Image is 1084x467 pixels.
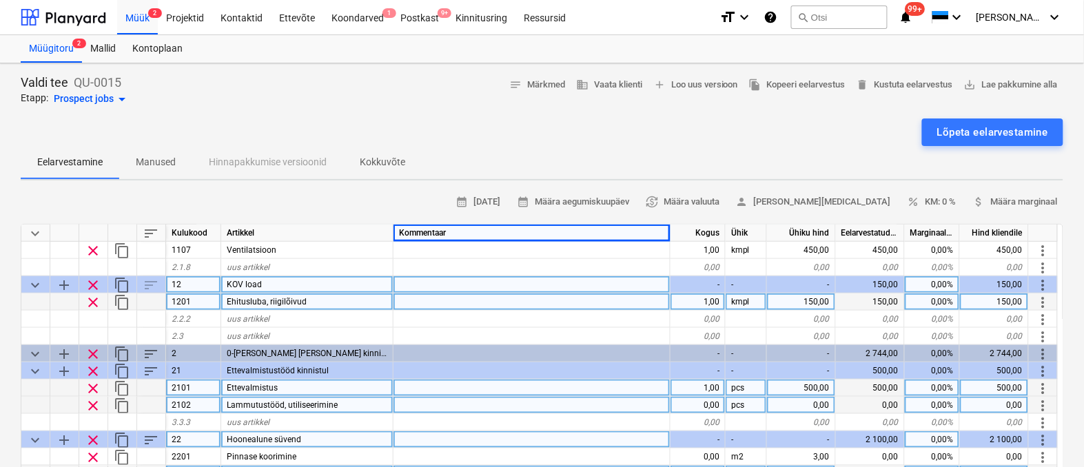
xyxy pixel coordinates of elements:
[960,380,1029,397] div: 500,00
[640,191,725,213] button: Määra valuuta
[166,380,221,397] div: 2101
[227,349,395,358] span: 0-tsükli tööd, tööd kinnistul
[905,448,960,466] div: 0,00%
[736,194,891,210] span: [PERSON_NAME][MEDICAL_DATA]
[509,79,522,91] span: notes
[27,225,43,242] span: Ahenda kõik kategooriad
[960,431,1029,448] div: 2 100,00
[749,77,846,93] span: Kopeeri eelarvestus
[114,363,130,380] span: Dubleeri kategooriat
[576,77,642,93] span: Vaata klienti
[836,293,905,311] div: 150,00
[671,276,726,293] div: -
[509,77,565,93] span: Märkmed
[85,294,101,311] span: Eemalda rida
[767,293,836,311] div: 150,00
[726,362,767,380] div: -
[851,74,959,96] button: Kustuta eelarvestus
[456,196,468,208] span: calendar_month
[671,414,726,431] div: 0,00
[836,225,905,242] div: Eelarvestatud maksumus
[1015,401,1084,467] iframe: Chat Widget
[37,155,103,169] p: Eelarvestamine
[382,8,396,18] span: 1
[166,242,221,259] div: 1107
[905,414,960,431] div: 0,00%
[56,432,72,448] span: Lisa reale alamkategooria
[172,417,190,427] span: 3.3.3
[905,431,960,448] div: 0,00%
[114,397,130,414] span: Dubleeri rida
[905,328,960,345] div: 0,00%
[1035,242,1052,259] span: Rohkem toiminguid
[143,363,159,380] span: Sorteeri read kategooriasiseselt
[836,311,905,328] div: 0,00
[172,262,190,272] span: 2.1.8
[27,277,43,293] span: Ahenda kategooria
[960,259,1029,276] div: 0,00
[511,191,635,213] button: Määra aegumiskuupäev
[767,414,836,431] div: 0,00
[72,39,86,48] span: 2
[726,242,767,259] div: kmpl
[114,346,130,362] span: Dubleeri kategooriat
[360,155,405,169] p: Kokkuvõte
[959,74,1063,96] button: Lae pakkumine alla
[902,191,962,213] button: KM: 0 %
[227,280,262,289] span: KOV load
[504,74,571,96] button: Märkmed
[27,363,43,380] span: Ahenda kategooria
[857,77,953,93] span: Kustuta eelarvestus
[166,448,221,466] div: 2201
[968,191,1063,213] button: Määra marginaal
[114,449,130,466] span: Dubleeri rida
[172,331,183,341] span: 2.3
[74,74,121,91] p: QU-0015
[726,431,767,448] div: -
[836,362,905,380] div: 500,00
[136,155,176,169] p: Manused
[736,196,748,208] span: person
[227,366,329,375] span: Ettevalmistustööd kinnistul
[960,345,1029,362] div: 2 744,00
[1035,329,1052,345] span: Rohkem toiminguid
[456,194,500,210] span: [DATE]
[905,362,960,380] div: 0,00%
[749,79,761,91] span: file_copy
[227,435,301,444] span: Hoonealune süvend
[973,194,1058,210] span: Määra marginaal
[671,431,726,448] div: -
[227,383,278,393] span: Ettevalmistus
[836,276,905,293] div: 150,00
[836,380,905,397] div: 500,00
[1035,260,1052,276] span: Rohkem toiminguid
[166,225,221,242] div: Kulukood
[671,380,726,397] div: 1,00
[726,345,767,362] div: -
[764,9,777,25] i: Abikeskus
[726,276,767,293] div: -
[976,12,1045,23] span: [PERSON_NAME] [MEDICAL_DATA]
[964,79,976,91] span: save_alt
[905,242,960,259] div: 0,00%
[114,432,130,448] span: Dubleeri kategooriat
[836,448,905,466] div: 0,00
[653,79,666,91] span: add
[227,331,269,341] span: uus artikkel
[571,74,648,96] button: Vaata klienti
[82,35,124,63] a: Mallid
[648,74,744,96] button: Loo uus versioon
[221,225,393,242] div: Artikkel
[114,294,130,311] span: Dubleeri rida
[56,346,72,362] span: Lisa reale alamkategooria
[973,196,985,208] span: attach_money
[1035,311,1052,328] span: Rohkem toiminguid
[85,277,101,293] span: Eemalda rida
[114,242,130,259] span: Dubleeri rida
[671,311,726,328] div: 0,00
[767,276,836,293] div: -
[143,346,159,362] span: Sorteeri read kategooriasiseselt
[905,225,960,242] div: Marginaal, %
[1035,346,1052,362] span: Rohkem toiminguid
